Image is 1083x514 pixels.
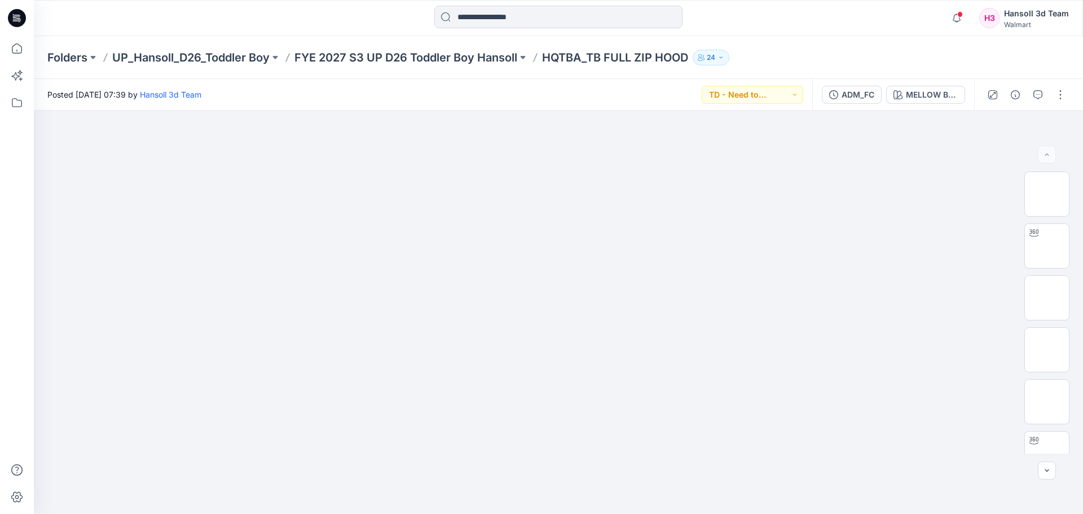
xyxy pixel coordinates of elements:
[1004,20,1069,29] div: Walmart
[906,89,958,101] div: MELLOW BLUE
[1006,86,1024,104] button: Details
[542,50,688,65] p: HQTBA_TB FULL ZIP HOOD
[842,89,874,101] div: ADM_FC
[693,50,729,65] button: 24
[707,51,715,64] p: 24
[47,50,87,65] a: Folders
[822,86,882,104] button: ADM_FC
[140,90,201,99] a: Hansoll 3d Team
[112,50,270,65] a: UP_Hansoll_D26_Toddler Boy
[47,89,201,100] span: Posted [DATE] 07:39 by
[294,50,517,65] a: FYE 2027 S3 UP D26 Toddler Boy Hansoll
[1004,7,1069,20] div: Hansoll 3d Team
[979,8,1000,28] div: H3
[886,86,965,104] button: MELLOW BLUE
